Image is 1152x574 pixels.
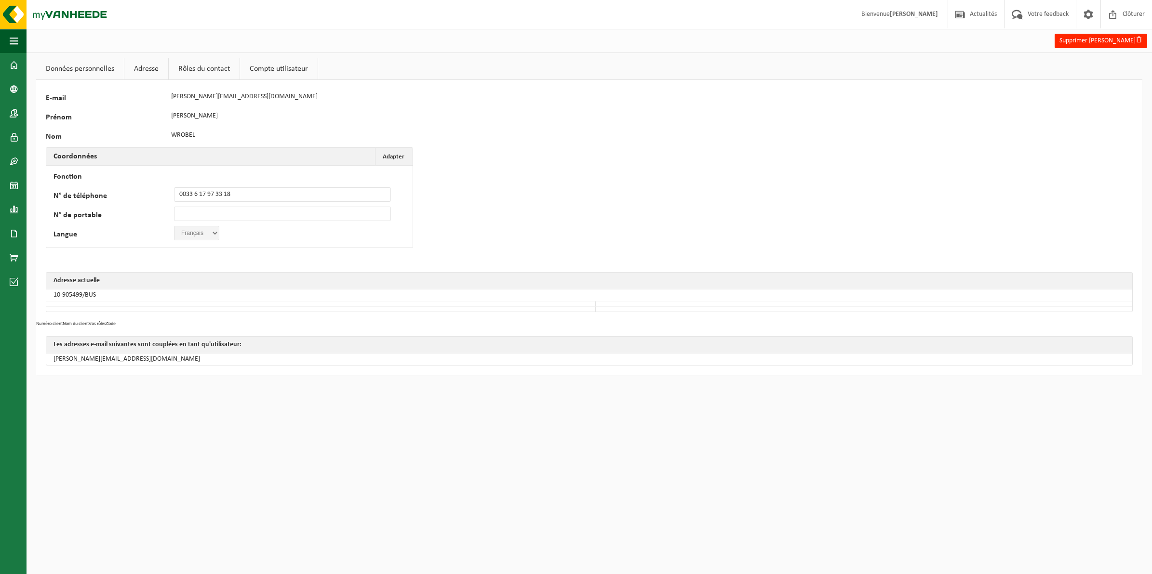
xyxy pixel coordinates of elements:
label: N° de portable [54,211,174,221]
td: 10-905499/BUS [46,289,1132,301]
th: Code [106,322,116,326]
label: Fonction [54,173,174,183]
h2: Coordonnées [46,148,104,165]
label: E-mail [46,94,166,104]
th: Numéro client [36,322,63,326]
a: Compte utilisateur [240,58,318,80]
label: Nom [46,133,166,143]
strong: [PERSON_NAME] [890,11,938,18]
a: Adresse [124,58,168,80]
th: Les adresses e-mail suivantes sont couplées en tant qu'utilisateur: [46,337,1132,353]
th: Vos rôles [89,322,106,326]
select: '; '; '; [174,226,219,240]
td: [PERSON_NAME][EMAIL_ADDRESS][DOMAIN_NAME] [46,353,1132,365]
button: Supprimer [PERSON_NAME] [1055,34,1147,48]
a: Données personnelles [36,58,124,80]
label: Prénom [46,114,166,123]
th: Nom du client [63,322,89,326]
a: Rôles du contact [169,58,240,80]
label: N° de téléphone [54,192,174,202]
label: Langue [54,231,174,240]
th: Adresse actuelle [46,273,1132,289]
span: Adapter [383,154,404,160]
button: Adapter [375,148,412,165]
